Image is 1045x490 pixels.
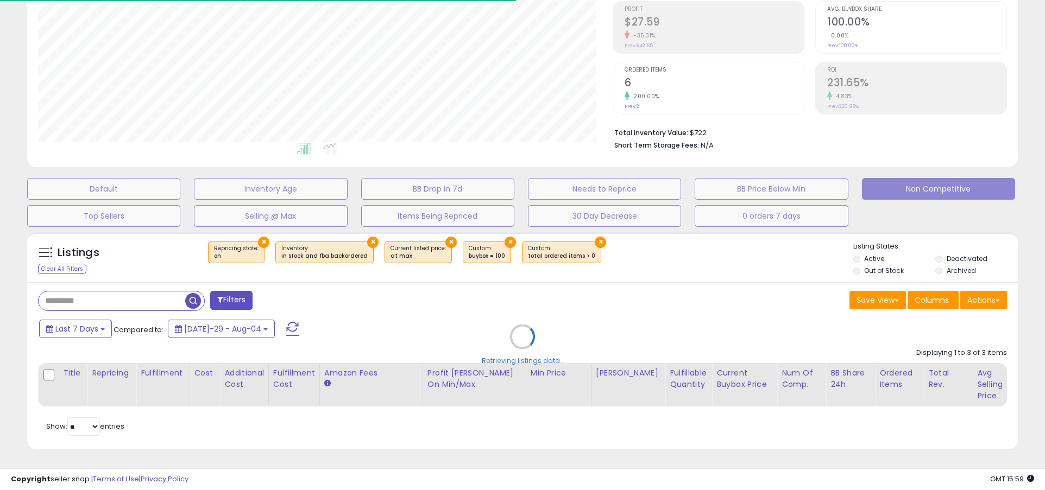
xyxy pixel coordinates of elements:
small: 4.83% [832,92,853,100]
button: BB Price Below Min [695,178,848,200]
button: Non Competitive [862,178,1015,200]
button: 30 Day Decrease [528,205,681,227]
small: -35.31% [629,31,656,40]
a: Terms of Use [93,474,139,484]
small: 0.00% [827,31,849,40]
h2: 100.00% [827,16,1006,30]
small: Prev: 220.98% [827,103,859,110]
small: Prev: 100.00% [827,42,858,49]
h2: $27.59 [625,16,804,30]
button: 0 orders 7 days [695,205,848,227]
span: Avg. Buybox Share [827,7,1006,12]
h2: 6 [625,77,804,91]
li: $722 [614,125,999,138]
h2: 231.65% [827,77,1006,91]
button: Inventory Age [194,178,347,200]
span: 2025-08-12 15:59 GMT [990,474,1034,484]
b: Short Term Storage Fees: [614,141,699,150]
button: Default [27,178,180,200]
div: seller snap | | [11,474,188,485]
button: BB Drop in 7d [361,178,514,200]
button: Top Sellers [27,205,180,227]
b: Total Inventory Value: [614,128,688,137]
small: 200.00% [629,92,659,100]
span: N/A [701,140,714,150]
span: Profit [625,7,804,12]
a: Privacy Policy [141,474,188,484]
strong: Copyright [11,474,51,484]
button: Items Being Repriced [361,205,514,227]
small: Prev: 2 [625,103,639,110]
small: Prev: $42.65 [625,42,653,49]
span: ROI [827,67,1006,73]
span: Ordered Items [625,67,804,73]
button: Needs to Reprice [528,178,681,200]
button: Selling @ Max [194,205,347,227]
div: Retrieving listings data.. [482,355,563,365]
